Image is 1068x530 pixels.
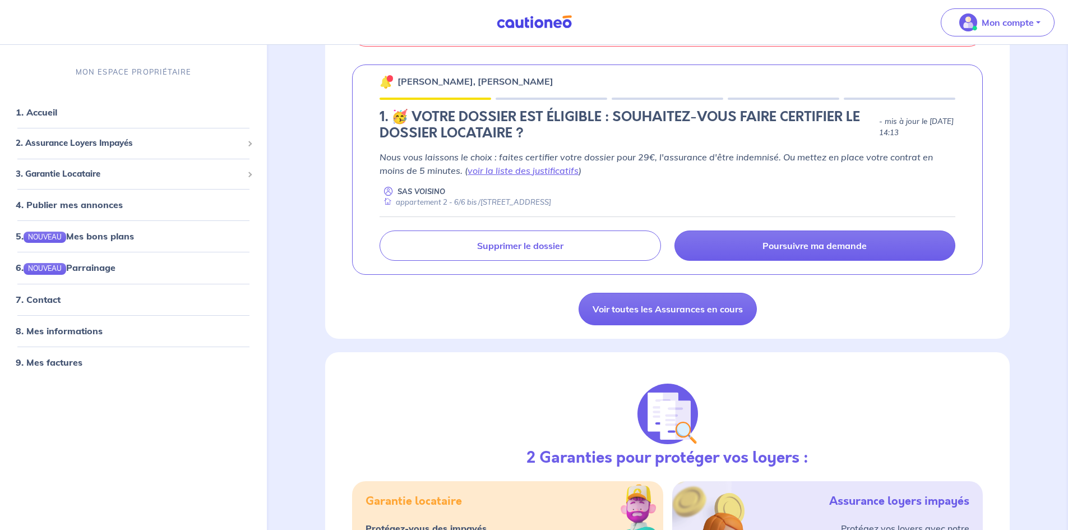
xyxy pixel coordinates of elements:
[4,163,262,185] div: 3. Garantie Locataire
[579,293,757,325] a: Voir toutes les Assurances en cours
[492,15,576,29] img: Cautioneo
[4,319,262,342] div: 8. Mes informations
[829,495,969,508] h5: Assurance loyers impayés
[16,262,115,273] a: 6.NOUVEAUParrainage
[16,356,82,367] a: 9. Mes factures
[4,132,262,154] div: 2. Assurance Loyers Impayés
[982,16,1034,29] p: Mon compte
[16,325,103,336] a: 8. Mes informations
[637,384,698,444] img: justif-loupe
[16,199,123,210] a: 4. Publier mes annonces
[380,109,875,141] h4: 1. 🥳 VOTRE DOSSIER EST ÉLIGIBLE : SOUHAITEZ-VOUS FAIRE CERTIFIER LE DOSSIER LOCATAIRE ?
[4,225,262,247] div: 5.NOUVEAUMes bons plans
[366,495,462,508] h5: Garantie locataire
[16,167,243,180] span: 3. Garantie Locataire
[380,150,955,177] p: Nous vous laissons le choix : faites certifier votre dossier pour 29€, l'assurance d'être indemni...
[879,116,955,139] p: - mis à jour le [DATE] 14:13
[526,449,808,468] h3: 2 Garanties pour protéger vos loyers :
[397,186,445,197] p: SAS VOISINO
[16,107,57,118] a: 1. Accueil
[76,67,191,77] p: MON ESPACE PROPRIÉTAIRE
[762,240,867,251] p: Poursuivre ma demande
[380,109,955,146] div: state: CERTIFICATION-CHOICE, Context: NEW,MAYBE-CERTIFICATE,RELATIONSHIP,LESSOR-DOCUMENTS
[959,13,977,31] img: illu_account_valid_menu.svg
[397,75,553,88] p: [PERSON_NAME], [PERSON_NAME]
[4,256,262,279] div: 6.NOUVEAUParrainage
[4,193,262,216] div: 4. Publier mes annonces
[4,351,262,373] div: 9. Mes factures
[380,75,393,89] img: 🔔
[16,293,61,305] a: 7. Contact
[16,231,134,242] a: 5.NOUVEAUMes bons plans
[4,101,262,123] div: 1. Accueil
[477,240,563,251] p: Supprimer le dossier
[380,197,551,208] div: appartement 2 - 6/6 bis /[STREET_ADDRESS]
[4,288,262,310] div: 7. Contact
[468,165,579,176] a: voir la liste des justificatifs
[674,231,955,261] a: Poursuivre ma demande
[380,231,660,261] a: Supprimer le dossier
[16,137,243,150] span: 2. Assurance Loyers Impayés
[941,8,1055,36] button: illu_account_valid_menu.svgMon compte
